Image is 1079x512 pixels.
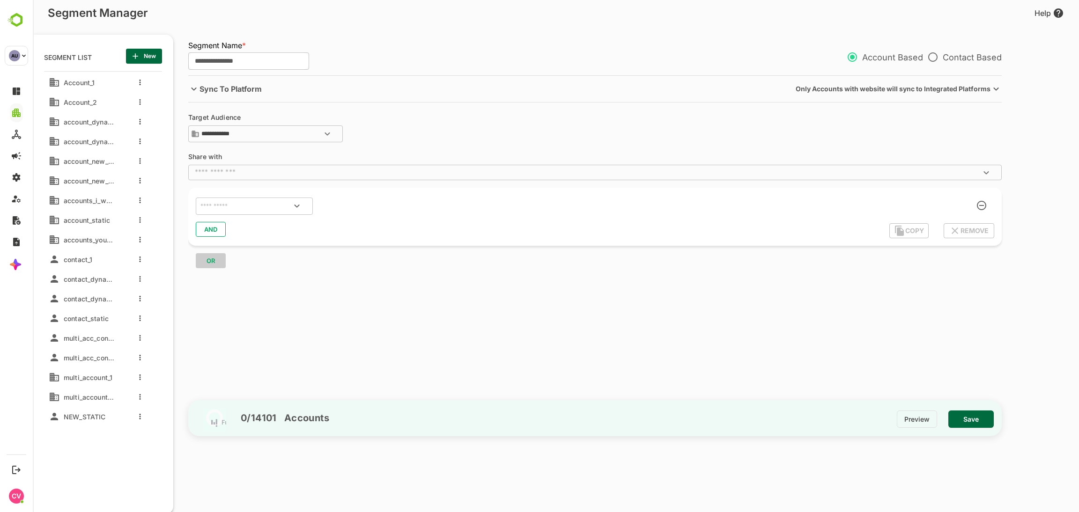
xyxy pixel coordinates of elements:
span: New [101,50,122,62]
span: contact_1 [27,256,59,263]
span: NEW_STATIC [27,413,73,421]
button: more actions [105,393,110,401]
h5: Accounts [244,412,296,424]
button: Open [283,123,306,145]
button: New [93,49,129,64]
img: BambooboxLogoMark.f1c84d78b4c51b1a7b5f700c9845e183.svg [5,11,29,29]
span: Segment Name [155,41,213,50]
span: account_dynamic [27,118,81,126]
p: SEGMENT LIST [11,49,59,64]
p: Contact Based [890,47,969,67]
button: more actions [105,334,110,342]
button: Save [916,410,961,428]
span: contact_dynamic [27,275,81,283]
span: multi_account_1 [27,373,80,381]
button: more actions [105,412,110,421]
div: export-type [810,47,969,65]
div: Help [1002,7,1031,19]
button: Open [942,161,965,184]
button: Logout [10,463,22,476]
button: more actions [105,373,110,381]
button: more actions [105,216,110,224]
button: more actions [105,117,110,126]
span: account_new_segment_1 [27,157,81,165]
button: more actions [105,137,110,146]
p: Sync To Platform [167,83,229,95]
span: contact_dynamic_remove [27,295,81,303]
span: Account_2 [27,98,64,106]
button: more actions [105,78,110,87]
button: more actions [105,353,110,362]
h5: 0 / 14101 [200,412,244,424]
button: more actions [105,157,110,165]
p: Only Accounts with website will sync to Integrated Platforms [763,82,958,95]
span: contact_static [27,315,76,322]
span: Save [923,413,953,425]
h6: Target Audience [155,114,240,125]
div: CV [9,489,24,504]
button: more actions [105,98,110,106]
button: Open [253,195,275,217]
span: account_static [27,216,77,224]
p: Account Based [810,47,890,67]
button: more actions [105,235,110,244]
span: multi_account_2 [27,393,81,401]
span: accounts_you_want [27,236,81,244]
span: multi_acc_cont_1 [27,334,81,342]
button: more actions [105,294,110,303]
button: more actions [105,176,110,185]
button: more actions [105,275,110,283]
h6: Share with [155,154,240,165]
button: more actions [105,255,110,263]
button: more actions [105,196,110,205]
button: more actions [105,314,110,322]
div: AU [9,50,20,61]
span: accounts_i_want [27,197,81,205]
span: Account_1 [27,79,62,87]
span: account_new_segment_1_1 [27,177,81,185]
span: multi_acc_cont_2 [27,354,81,362]
span: account_dynamic_remove [27,138,81,146]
